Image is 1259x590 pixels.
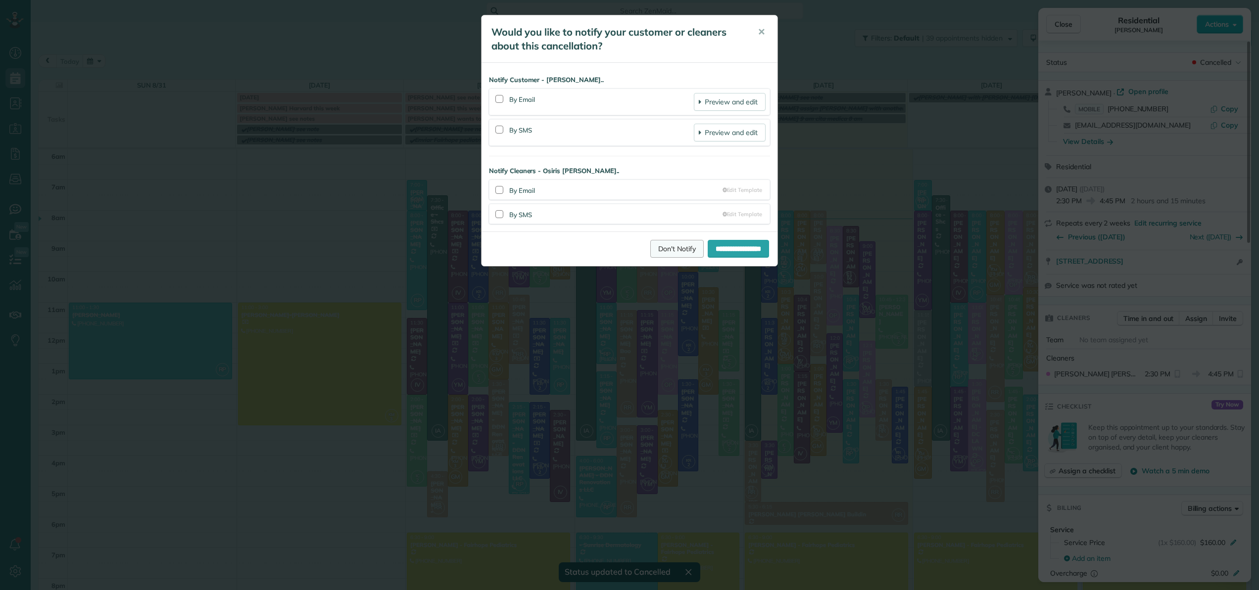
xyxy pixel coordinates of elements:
[694,93,766,111] a: Preview and edit
[509,93,694,111] div: By Email
[509,124,694,141] div: By SMS
[723,186,762,194] a: Edit Template
[723,210,762,218] a: Edit Template
[489,166,770,176] strong: Notify Cleaners - Osiris [PERSON_NAME]..
[650,240,704,258] a: Don't Notify
[758,26,765,38] span: ✕
[509,184,723,195] div: By Email
[491,25,744,53] h5: Would you like to notify your customer or cleaners about this cancellation?
[509,208,723,220] div: By SMS
[489,75,770,85] strong: Notify Customer - [PERSON_NAME]..
[694,124,766,141] a: Preview and edit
